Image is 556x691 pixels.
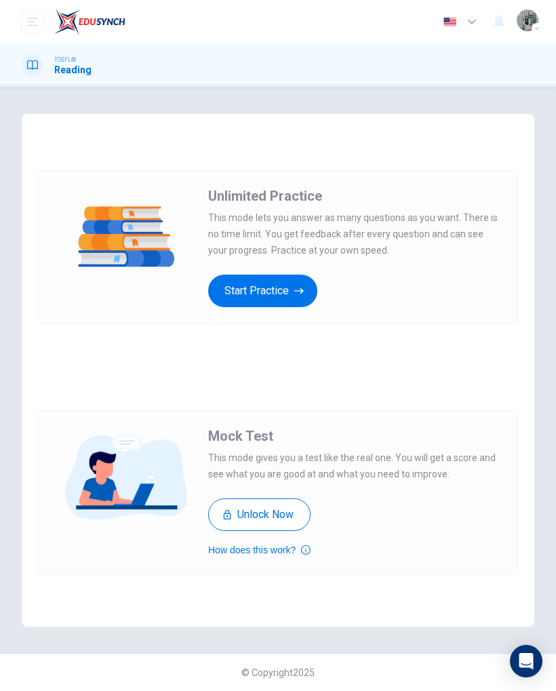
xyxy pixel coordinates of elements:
[441,17,458,27] img: en
[510,645,542,677] div: Open Intercom Messenger
[22,11,43,33] button: open mobile menu
[54,8,125,35] img: EduSynch logo
[54,64,92,75] h1: Reading
[208,450,501,482] span: This mode gives you a test like the real one. You will get a score and see what you are good at a...
[208,188,322,204] span: Unlimited Practice
[208,210,501,258] span: This mode lets you answer as many questions as you want. There is no time limit. You get feedback...
[208,542,311,558] button: How does this work?
[208,428,273,444] span: Mock Test
[241,667,315,678] span: © Copyright 2025
[517,9,538,31] img: Profile picture
[208,498,311,531] button: Unlock Now
[54,55,76,64] span: TOEFL®
[208,275,317,307] button: Start Practice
